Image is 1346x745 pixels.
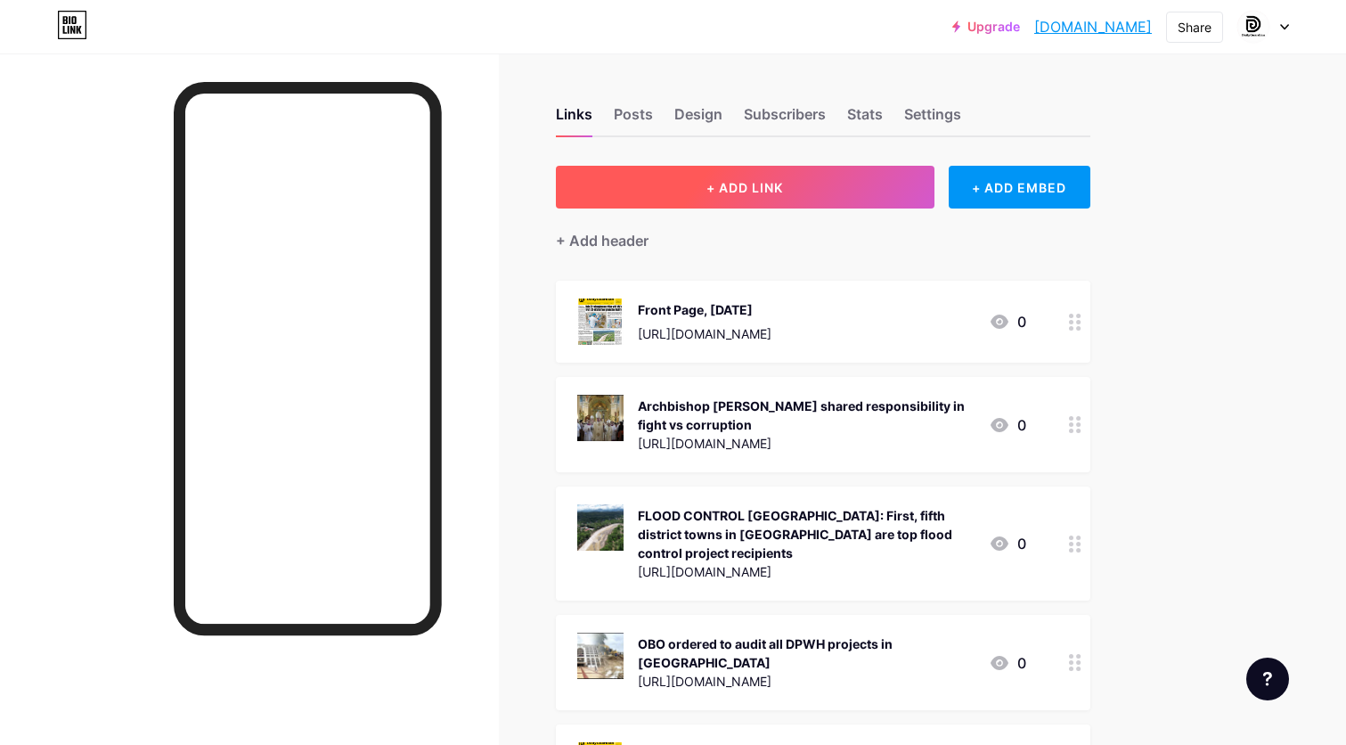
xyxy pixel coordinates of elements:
[638,434,975,453] div: [URL][DOMAIN_NAME]
[949,166,1090,209] div: + ADD EMBED
[1236,10,1270,44] img: dailyguardianph
[577,633,624,679] img: OBO ordered to audit all DPWH projects in Iloilo City
[638,634,975,672] div: OBO ordered to audit all DPWH projects in [GEOGRAPHIC_DATA]
[556,103,592,135] div: Links
[614,103,653,135] div: Posts
[706,180,783,195] span: + ADD LINK
[638,324,771,343] div: [URL][DOMAIN_NAME]
[556,230,649,251] div: + Add header
[674,103,722,135] div: Design
[638,506,975,562] div: FLOOD CONTROL [GEOGRAPHIC_DATA]: First, fifth district towns in [GEOGRAPHIC_DATA] are top flood c...
[989,311,1026,332] div: 0
[1034,16,1152,37] a: [DOMAIN_NAME]
[577,395,624,441] img: Archbishop urges shared responsibility in fight vs corruption
[989,533,1026,554] div: 0
[638,672,975,691] div: [URL][DOMAIN_NAME]
[638,397,975,434] div: Archbishop [PERSON_NAME] shared responsibility in fight vs corruption
[577,299,624,345] img: Front Page, 15 Sept 2025
[744,103,826,135] div: Subscribers
[989,652,1026,674] div: 0
[638,300,771,319] div: Front Page, [DATE]
[952,20,1020,34] a: Upgrade
[577,504,624,551] img: FLOOD CONTROL BONANZA: First, fifth district towns in Iloilo are top flood control project recipi...
[989,414,1026,436] div: 0
[638,562,975,581] div: [URL][DOMAIN_NAME]
[904,103,961,135] div: Settings
[556,166,934,209] button: + ADD LINK
[847,103,883,135] div: Stats
[1178,18,1211,37] div: Share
